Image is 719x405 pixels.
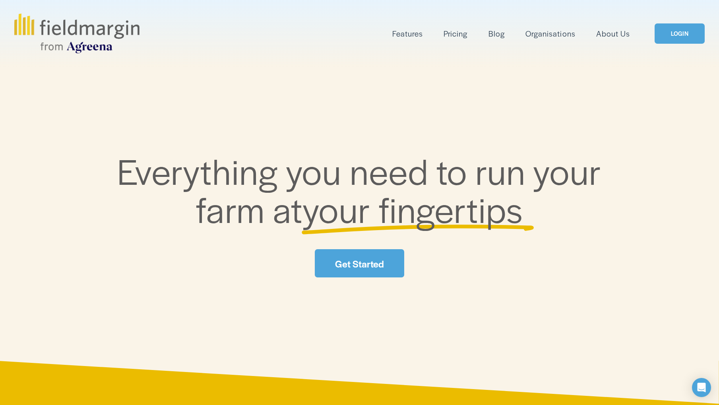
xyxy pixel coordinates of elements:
[444,27,467,40] a: Pricing
[596,27,630,40] a: About Us
[315,249,404,277] a: Get Started
[392,27,423,40] a: folder dropdown
[488,27,505,40] a: Blog
[692,378,711,397] div: Open Intercom Messenger
[302,184,523,233] span: your fingertips
[14,14,139,53] img: fieldmargin.com
[525,27,575,40] a: Organisations
[392,28,423,39] span: Features
[655,23,705,44] a: LOGIN
[117,145,610,233] span: Everything you need to run your farm at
